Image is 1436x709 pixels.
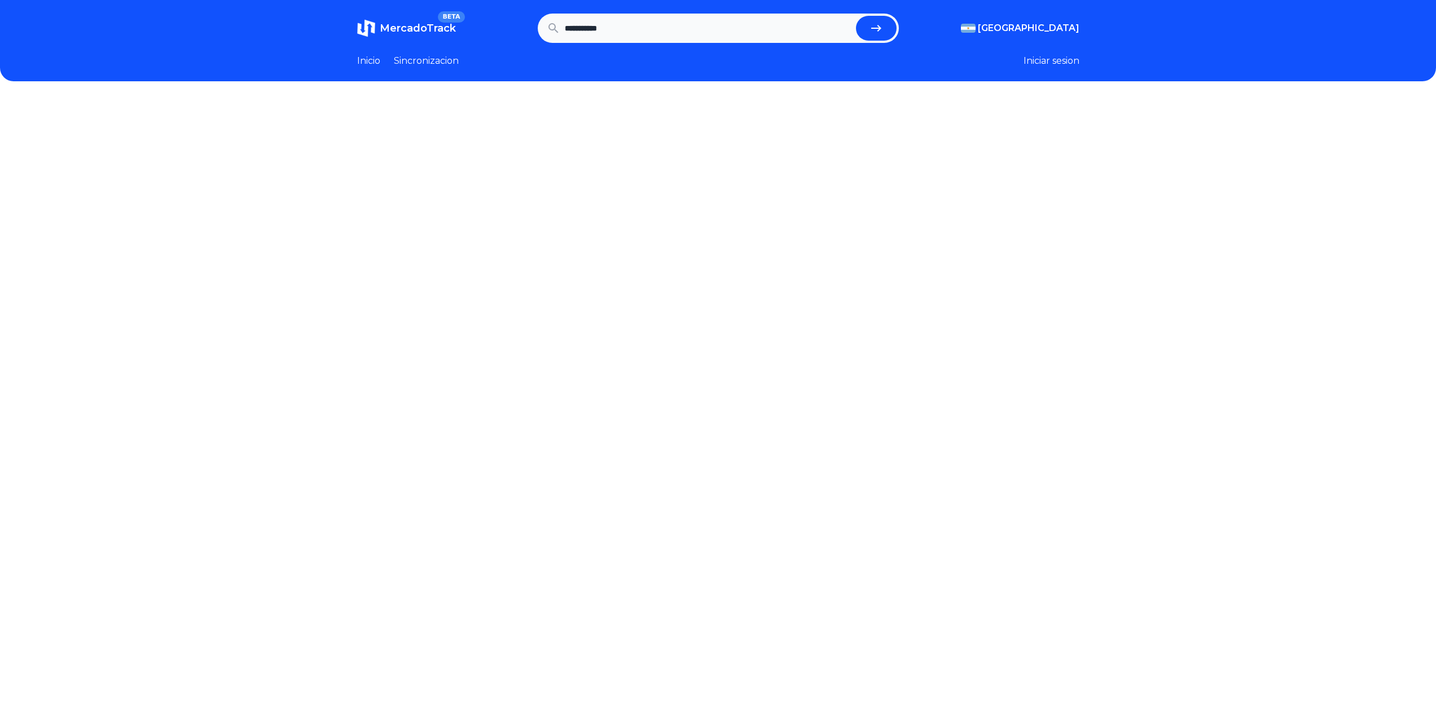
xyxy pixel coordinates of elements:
a: Inicio [357,54,380,68]
span: MercadoTrack [380,22,456,34]
button: [GEOGRAPHIC_DATA] [961,21,1079,35]
img: MercadoTrack [357,19,375,37]
span: BETA [438,11,464,23]
a: Sincronizacion [394,54,459,68]
span: [GEOGRAPHIC_DATA] [978,21,1079,35]
a: MercadoTrackBETA [357,19,456,37]
button: Iniciar sesion [1024,54,1079,68]
img: Argentina [961,24,976,33]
